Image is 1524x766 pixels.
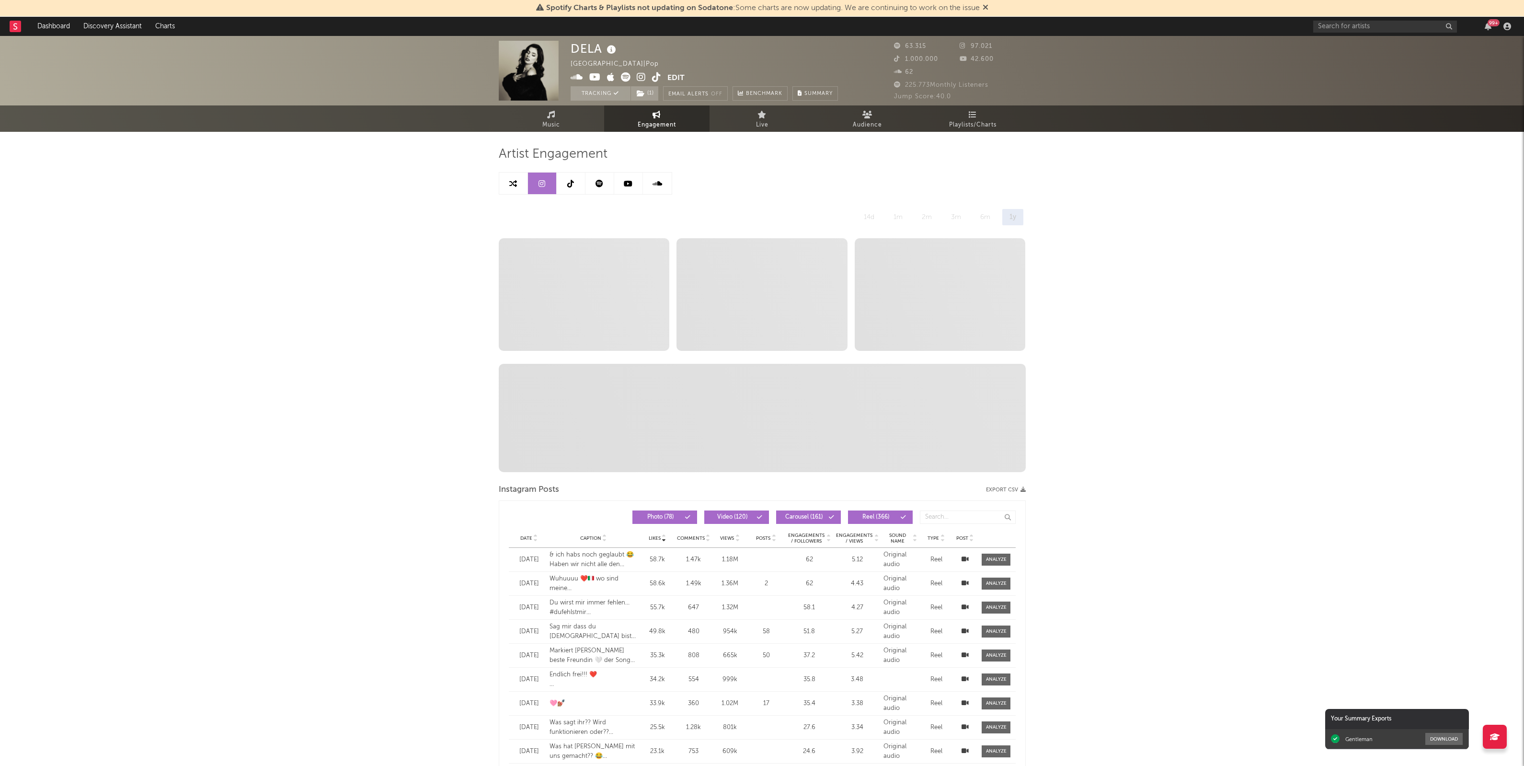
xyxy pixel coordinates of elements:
span: Photo ( 78 ) [639,514,683,520]
button: Video(120) [704,511,769,524]
div: Wuhuuuu ❤️🇮🇹 wo sind meine [DEMOGRAPHIC_DATA]? #italianiingermania #[GEOGRAPHIC_DATA] #[GEOGRAPHI... [550,574,638,593]
div: Reel [922,603,951,613]
div: Original audio [883,718,917,737]
span: Dismiss [983,4,988,12]
span: ( 1 ) [630,86,659,101]
div: 35.3k [642,651,672,661]
span: Post [956,535,968,541]
div: 5.42 [836,651,879,661]
div: [DATE] [514,675,545,685]
span: Benchmark [746,88,782,100]
div: 14d [857,209,882,225]
div: 58.6k [642,579,672,589]
div: 999k [715,675,745,685]
span: 42.600 [960,56,994,62]
div: 55.7k [642,603,672,613]
div: Gentleman [1345,736,1373,743]
span: Spotify Charts & Playlists not updating on Sodatone [546,4,733,12]
div: 37.2 [788,651,831,661]
div: 3.48 [836,675,879,685]
div: 3.34 [836,723,879,732]
button: Download [1425,733,1463,745]
span: Views [720,535,734,541]
span: Engagement [638,119,676,131]
span: Video ( 120 ) [710,514,755,520]
div: 480 [677,627,710,637]
div: 554 [677,675,710,685]
button: Edit [667,72,685,84]
div: [DATE] [514,651,545,661]
div: 360 [677,699,710,708]
button: Photo(78) [632,511,697,524]
div: Your Summary Exports [1325,709,1469,729]
div: 58.7k [642,555,672,565]
span: Carousel ( 161 ) [782,514,826,520]
div: [DATE] [514,723,545,732]
div: Du wirst mir immer fehlen… #dufehlstmir #rip #angel [550,598,638,617]
input: Search for artists [1313,21,1457,33]
div: 23.1k [642,747,672,756]
div: 2 [749,579,783,589]
a: Charts [149,17,182,36]
button: (1) [631,86,658,101]
span: Audience [853,119,882,131]
button: Summary [792,86,838,101]
div: [DATE] [514,747,545,756]
div: 62 [788,555,831,565]
div: 3.38 [836,699,879,708]
div: 1y [1002,209,1023,225]
div: Reel [922,579,951,589]
div: 1.28k [677,723,710,732]
div: Sag mir dass du [DEMOGRAPHIC_DATA] bist ohne mir zu sagen dass du [DEMOGRAPHIC_DATA] bist 🇮🇹❤️ #i... [550,622,638,641]
div: 4.27 [836,603,879,613]
div: Original audio [883,598,917,617]
span: Playlists/Charts [949,119,997,131]
button: 99+ [1485,23,1491,30]
span: Live [756,119,768,131]
div: Original audio [883,694,917,713]
div: 2m [915,209,939,225]
div: 17 [749,699,783,708]
div: 1.32M [715,603,745,613]
div: Original audio [883,622,917,641]
div: & ich habs noch geglaubt 😂 Haben wir nicht alle den gleichen Ex?😂 #fremdgeher #frauenrap #rap #na... [550,550,638,569]
span: 63.315 [894,43,926,49]
div: 35.4 [788,699,831,708]
em: Off [711,92,722,97]
a: Benchmark [733,86,788,101]
div: Was sagt ihr?? Wird funktionieren oder?? #italianrap #frauenrap #[GEOGRAPHIC_DATA] #italianiinger... [550,718,638,737]
div: [DATE] [514,627,545,637]
div: 24.6 [788,747,831,756]
a: Music [499,105,604,132]
div: 🩷💅🏽 [550,699,638,708]
div: Reel [922,699,951,708]
button: Tracking [571,86,630,101]
span: Posts [756,535,770,541]
div: 6m [973,209,997,225]
div: 1.49k [677,579,710,589]
span: Reel ( 366 ) [854,514,898,520]
div: 58 [749,627,783,637]
span: Instagram Posts [499,484,559,496]
span: 62 [894,69,913,75]
span: Engagements / Views [836,533,873,544]
div: [GEOGRAPHIC_DATA] | Pop [571,58,670,70]
span: Music [542,119,560,131]
div: Endlich frei!!! ❤️ #frei #toxic #liebe #2023 #instareels [550,670,638,689]
a: Audience [815,105,920,132]
span: 1.000.000 [894,56,938,62]
div: 51.8 [788,627,831,637]
div: 609k [715,747,745,756]
button: Carousel(161) [776,511,841,524]
span: Type [928,535,939,541]
span: Artist Engagement [499,149,607,160]
span: 97.021 [960,43,992,49]
div: Reel [922,723,951,732]
span: Likes [649,535,661,541]
div: Reel [922,555,951,565]
div: 62 [788,579,831,589]
div: 3m [944,209,968,225]
div: 1m [886,209,910,225]
div: Original audio [883,574,917,593]
div: 25.5k [642,723,672,732]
